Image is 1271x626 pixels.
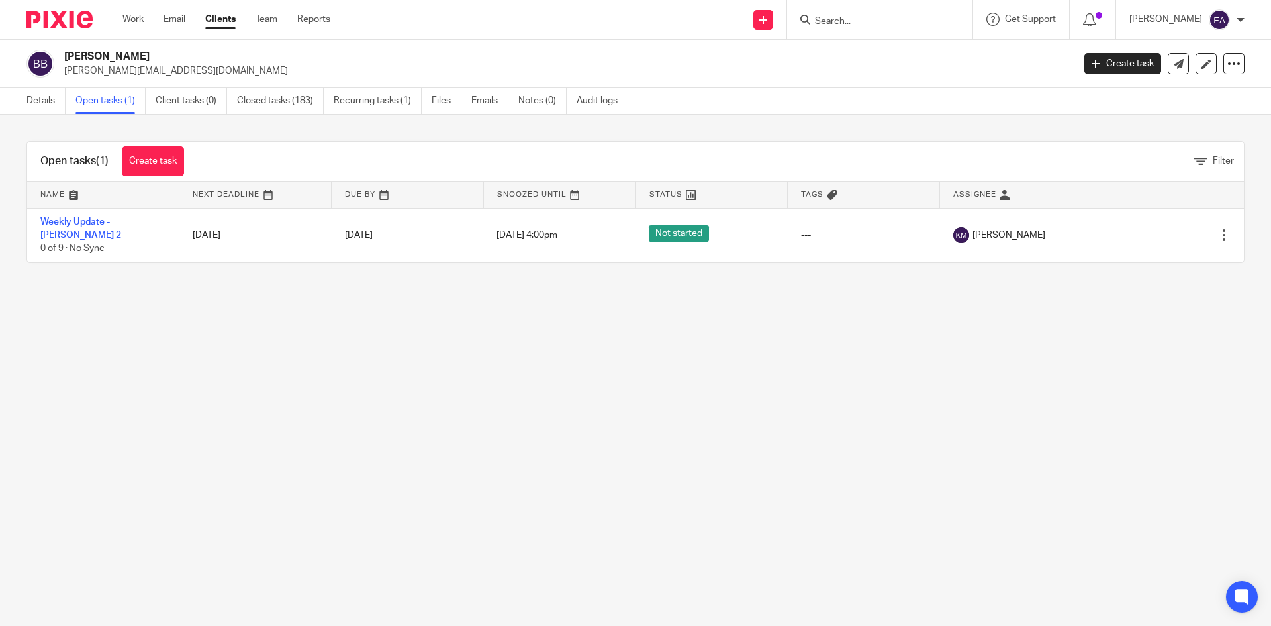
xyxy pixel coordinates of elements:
[334,88,422,114] a: Recurring tasks (1)
[649,191,683,198] span: Status
[801,229,927,242] div: ---
[26,11,93,28] img: Pixie
[649,225,709,242] span: Not started
[518,88,567,114] a: Notes (0)
[814,16,933,28] input: Search
[256,13,277,26] a: Team
[345,231,373,240] span: [DATE]
[1213,156,1234,166] span: Filter
[297,13,330,26] a: Reports
[96,156,109,166] span: (1)
[953,227,969,243] img: svg%3E
[496,231,557,240] span: [DATE] 4:00pm
[156,88,227,114] a: Client tasks (0)
[577,88,628,114] a: Audit logs
[164,13,185,26] a: Email
[122,146,184,176] a: Create task
[122,13,144,26] a: Work
[179,208,332,262] td: [DATE]
[497,191,567,198] span: Snoozed Until
[40,217,121,240] a: Weekly Update - [PERSON_NAME] 2
[1084,53,1161,74] a: Create task
[64,50,865,64] h2: [PERSON_NAME]
[26,88,66,114] a: Details
[471,88,508,114] a: Emails
[1209,9,1230,30] img: svg%3E
[801,191,824,198] span: Tags
[40,154,109,168] h1: Open tasks
[1129,13,1202,26] p: [PERSON_NAME]
[26,50,54,78] img: svg%3E
[432,88,461,114] a: Files
[75,88,146,114] a: Open tasks (1)
[972,229,1045,242] span: [PERSON_NAME]
[40,244,105,253] span: 0 of 9 · No Sync
[64,64,1064,78] p: [PERSON_NAME][EMAIL_ADDRESS][DOMAIN_NAME]
[205,13,236,26] a: Clients
[237,88,324,114] a: Closed tasks (183)
[1005,15,1056,24] span: Get Support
